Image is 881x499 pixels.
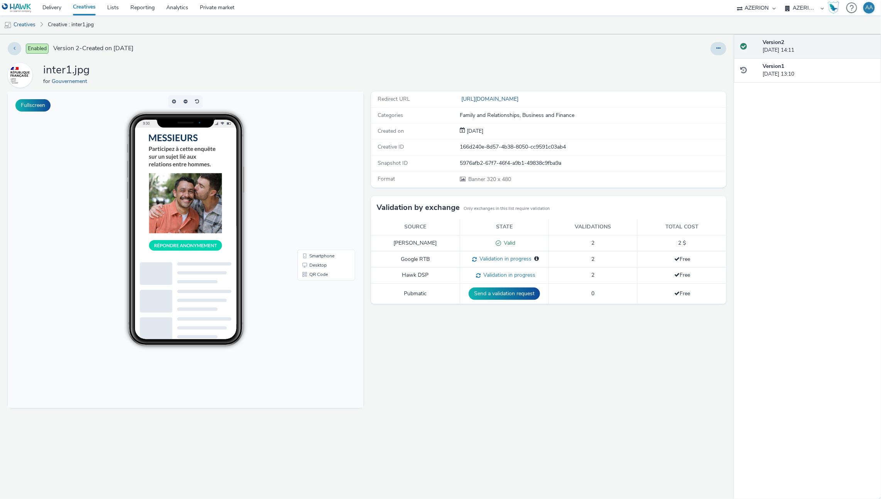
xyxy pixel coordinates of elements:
[592,271,595,279] span: 2
[135,36,221,166] img: Advertisement preview
[549,219,637,235] th: Validations
[43,63,90,78] h1: inter1.jpg
[371,235,460,251] td: [PERSON_NAME]
[377,202,460,213] h3: Validation by exchange
[468,176,487,183] span: Banner
[291,178,346,188] li: QR Code
[465,127,483,135] span: [DATE]
[674,271,690,279] span: Free
[291,160,346,169] li: Smartphone
[378,159,408,167] span: Snapshot ID
[638,219,726,235] th: Total cost
[468,176,511,183] span: 320 x 480
[460,112,726,119] div: Family and Relationships, Business and Finance
[53,44,133,53] span: Version 2 - Created on [DATE]
[828,2,839,14] img: Hawk Academy
[371,284,460,304] td: Pubmatic
[592,239,595,247] span: 2
[763,63,875,78] div: [DATE] 13:10
[9,64,31,86] img: Gouvernement
[501,239,515,247] span: Valid
[674,290,690,297] span: Free
[481,271,535,279] span: Validation in progress
[674,255,690,263] span: Free
[378,143,404,151] span: Creative ID
[378,175,395,183] span: Format
[592,255,595,263] span: 2
[302,171,319,176] span: Desktop
[678,239,686,247] span: 2 $
[477,255,532,262] span: Validation in progress
[8,71,35,79] a: Gouvernement
[763,39,784,46] strong: Version 2
[378,112,403,119] span: Categories
[460,143,726,151] div: 166d240e-8d57-4b38-8050-cc9591c03ab4
[460,219,549,235] th: State
[26,44,49,54] span: Enabled
[828,2,842,14] a: Hawk Academy
[15,99,51,112] button: Fullscreen
[43,78,52,85] span: for
[763,39,875,54] div: [DATE] 14:11
[291,169,346,178] li: Desktop
[460,95,522,103] a: [URL][DOMAIN_NAME]
[378,95,410,103] span: Redirect URL
[371,267,460,284] td: Hawk DSP
[378,127,404,135] span: Created on
[865,2,873,14] div: AA
[302,162,327,167] span: Smartphone
[4,21,12,29] img: mobile
[44,15,98,34] a: Creative : inter1.jpg
[302,181,320,185] span: QR Code
[465,127,483,135] div: Creation 22 September 2025, 13:10
[469,288,540,300] button: Send a validation request
[135,30,142,34] span: 9:30
[371,251,460,267] td: Google RTB
[763,63,784,70] strong: Version 1
[371,219,460,235] th: Source
[592,290,595,297] span: 0
[2,3,32,13] img: undefined Logo
[52,78,90,85] a: Gouvernement
[460,159,726,167] div: 5976afb2-67f7-46f4-a9b1-49838c9fba9a
[464,206,550,212] small: Only exchanges in this list require validation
